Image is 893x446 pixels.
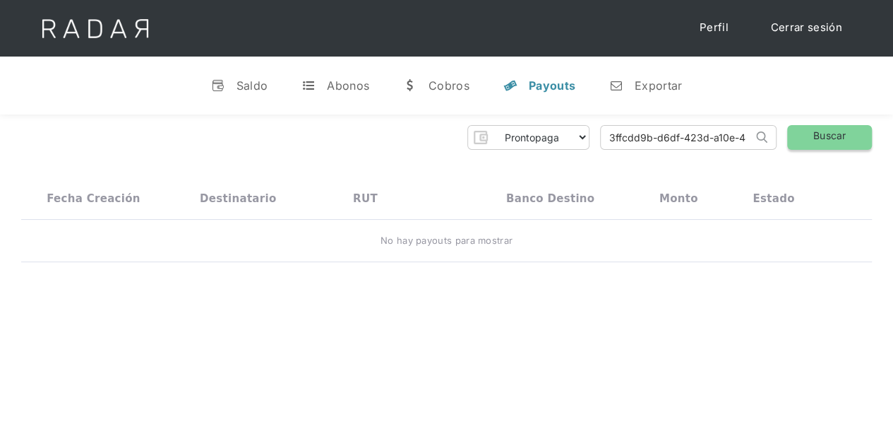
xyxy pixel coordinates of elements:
div: RUT [353,192,378,205]
div: Cobros [428,78,469,93]
div: Estado [753,192,794,205]
div: Saldo [236,78,268,93]
div: n [609,78,623,93]
div: Payouts [529,78,575,93]
a: Perfil [685,14,743,42]
input: Busca por ID [601,126,753,149]
div: Destinatario [200,192,276,205]
div: Fecha creación [47,192,140,205]
div: w [403,78,417,93]
div: Abonos [327,78,369,93]
a: Cerrar sesión [757,14,856,42]
div: Exportar [635,78,682,93]
div: Monto [659,192,698,205]
div: Banco destino [506,192,594,205]
div: t [301,78,316,93]
form: Form [467,125,589,150]
div: y [503,78,517,93]
div: No hay payouts para mostrar [380,234,513,248]
a: Buscar [787,125,872,150]
div: v [211,78,225,93]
